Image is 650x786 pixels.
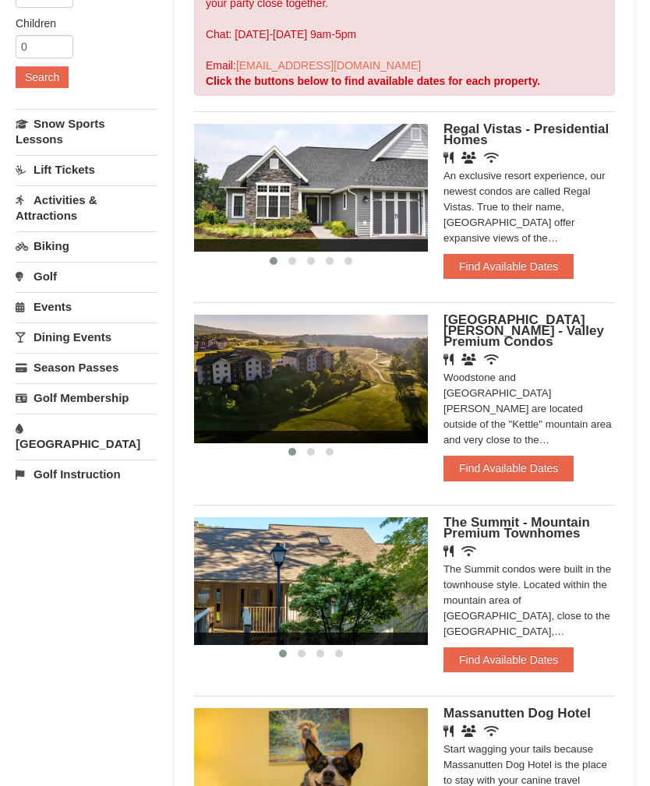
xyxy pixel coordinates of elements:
a: Lift Tickets [16,155,157,184]
i: Banquet Facilities [461,725,476,737]
button: Search [16,66,69,88]
a: Activities & Attractions [16,185,157,230]
i: Wireless Internet (free) [484,725,499,737]
i: Wireless Internet (free) [484,152,499,164]
strong: Click the buttons below to find available dates for each property. [206,75,540,87]
button: Find Available Dates [443,254,574,279]
i: Wireless Internet (free) [484,354,499,365]
i: Restaurant [443,354,454,365]
a: [GEOGRAPHIC_DATA] [16,414,157,458]
i: Banquet Facilities [461,354,476,365]
a: Biking [16,231,157,260]
a: Golf Instruction [16,460,157,488]
a: [EMAIL_ADDRESS][DOMAIN_NAME] [236,59,421,72]
div: The Summit condos were built in the townhouse style. Located within the mountain area of [GEOGRAP... [443,562,615,640]
a: Season Passes [16,353,157,382]
a: Dining Events [16,323,157,351]
span: [GEOGRAPHIC_DATA][PERSON_NAME] - Valley Premium Condos [443,312,604,349]
a: Golf Membership [16,383,157,412]
button: Find Available Dates [443,456,574,481]
i: Restaurant [443,725,454,737]
a: Snow Sports Lessons [16,109,157,153]
span: Regal Vistas - Presidential Homes [443,122,609,147]
div: An exclusive resort experience, our newest condos are called Regal Vistas. True to their name, [G... [443,168,615,246]
a: Events [16,292,157,321]
div: Woodstone and [GEOGRAPHIC_DATA][PERSON_NAME] are located outside of the "Kettle" mountain area an... [443,370,615,448]
span: The Summit - Mountain Premium Townhomes [443,515,590,541]
i: Restaurant [443,545,454,557]
label: Children [16,16,146,31]
i: Banquet Facilities [461,152,476,164]
span: Massanutten Dog Hotel [443,706,591,721]
i: Restaurant [443,152,454,164]
i: Wireless Internet (free) [461,545,476,557]
a: Golf [16,262,157,291]
button: Find Available Dates [443,647,574,672]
